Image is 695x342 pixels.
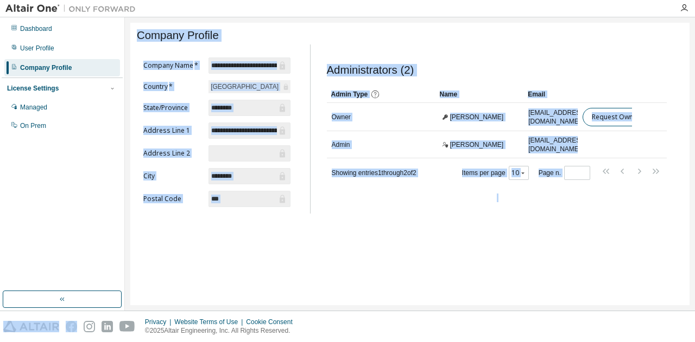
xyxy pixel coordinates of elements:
[450,113,504,121] span: [PERSON_NAME]
[7,84,59,93] div: License Settings
[528,136,586,153] span: [EMAIL_ADDRESS][DOMAIN_NAME]
[440,86,520,103] div: Name
[450,140,504,149] span: [PERSON_NAME]
[84,321,95,332] img: instagram.svg
[208,80,290,93] div: [GEOGRAPHIC_DATA]
[143,126,202,135] label: Address Line 1
[331,91,368,98] span: Admin Type
[66,321,77,332] img: facebook.svg
[20,63,72,72] div: Company Profile
[20,103,47,112] div: Managed
[332,140,350,149] span: Admin
[3,321,59,332] img: altair_logo.svg
[528,86,573,103] div: Email
[528,108,586,126] span: [EMAIL_ADDRESS][DOMAIN_NAME]
[143,195,202,203] label: Postal Code
[209,81,280,93] div: [GEOGRAPHIC_DATA]
[145,326,299,335] p: © 2025 Altair Engineering, Inc. All Rights Reserved.
[327,64,414,76] span: Administrators (2)
[143,104,202,112] label: State/Province
[137,29,219,42] span: Company Profile
[143,172,202,180] label: City
[332,113,351,121] span: Owner
[145,318,174,326] div: Privacy
[583,108,674,126] button: Request Owner Change
[143,149,202,158] label: Address Line 2
[332,169,416,177] span: Showing entries 1 through 2 of 2
[174,318,246,326] div: Website Terms of Use
[20,44,54,53] div: User Profile
[539,166,590,180] span: Page n.
[143,61,202,70] label: Company Name
[119,321,135,332] img: youtube.svg
[20,121,46,130] div: On Prem
[143,82,202,91] label: Country
[511,169,526,177] button: 10
[246,318,299,326] div: Cookie Consent
[5,3,141,14] img: Altair One
[20,24,52,33] div: Dashboard
[462,166,529,180] span: Items per page
[102,321,113,332] img: linkedin.svg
